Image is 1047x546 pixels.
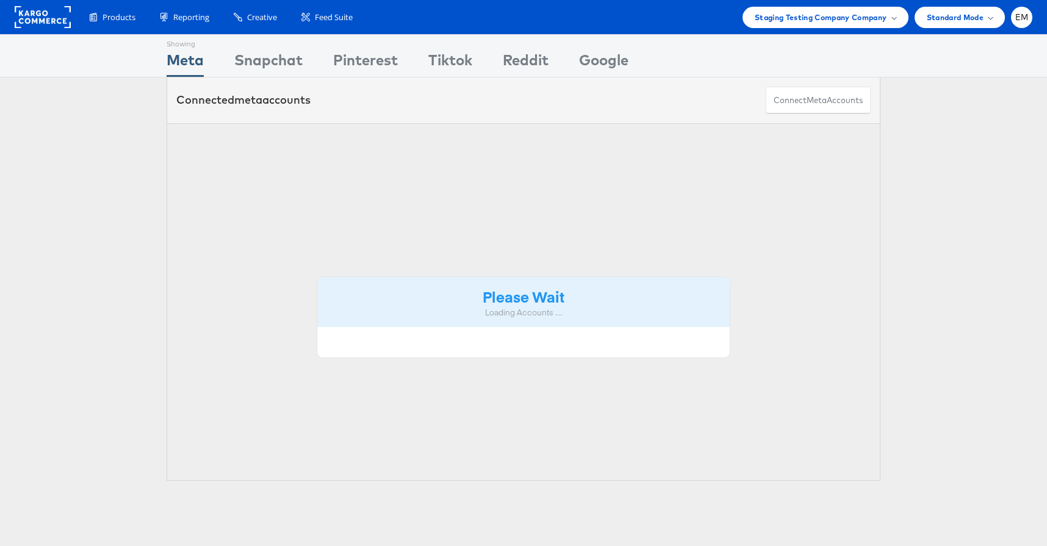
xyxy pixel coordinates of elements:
[315,12,353,23] span: Feed Suite
[326,307,721,318] div: Loading Accounts ....
[1015,13,1029,21] span: EM
[483,286,564,306] strong: Please Wait
[579,49,628,77] div: Google
[234,49,303,77] div: Snapchat
[755,11,887,24] span: Staging Testing Company Company
[234,93,262,107] span: meta
[503,49,549,77] div: Reddit
[167,35,204,49] div: Showing
[766,87,871,114] button: ConnectmetaAccounts
[807,95,827,106] span: meta
[927,11,984,24] span: Standard Mode
[167,49,204,77] div: Meta
[333,49,398,77] div: Pinterest
[428,49,472,77] div: Tiktok
[103,12,135,23] span: Products
[176,92,311,108] div: Connected accounts
[247,12,277,23] span: Creative
[173,12,209,23] span: Reporting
